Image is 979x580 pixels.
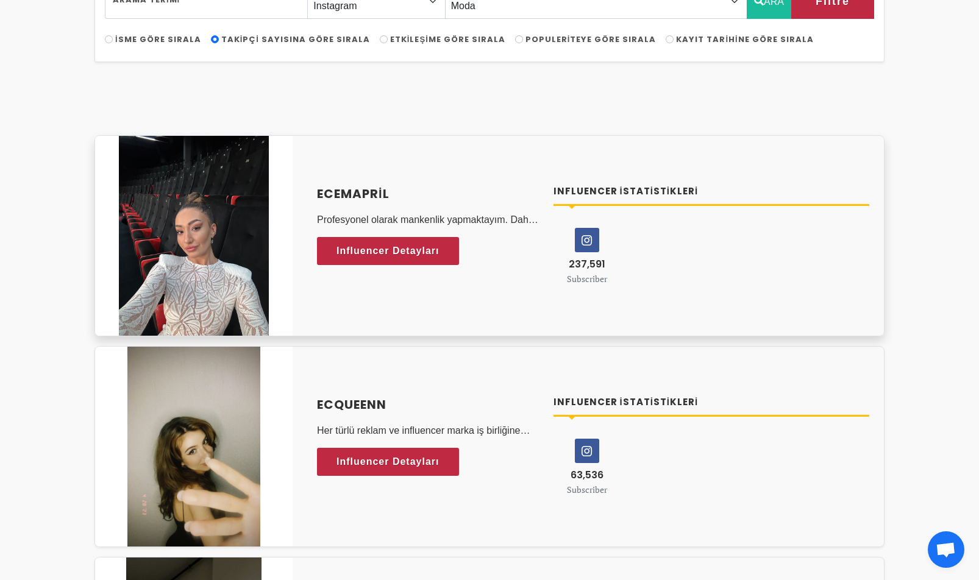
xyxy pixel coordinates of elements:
[571,468,603,482] span: 63,536
[567,484,607,495] small: Subscriber
[390,34,505,45] span: Etkileşime Göre Sırala
[115,34,201,45] span: İsme Göre Sırala
[317,395,539,414] a: Ecqueenn
[515,35,523,43] input: Populeriteye Göre Sırala
[211,35,219,43] input: Takipçi Sayısına Göre Sırala
[554,185,870,199] h4: Influencer İstatistikleri
[317,423,539,438] p: Her türlü reklam ve influencer marka iş birliğine açığım story reels paylaşımı post atımı sağları...
[317,185,539,203] a: ecemapril
[567,273,607,285] small: Subscriber
[525,34,657,45] span: Populeriteye Göre Sırala
[317,448,459,476] a: Influencer Detayları
[317,237,459,265] a: Influencer Detayları
[336,453,440,471] span: Influencer Detayları
[380,35,388,43] input: Etkileşime Göre Sırala
[554,395,870,409] h4: Influencer İstatistikleri
[676,34,813,45] span: Kayıt Tarihine Göre Sırala
[336,242,440,260] span: Influencer Detayları
[221,34,370,45] span: Takipçi Sayısına Göre Sırala
[666,35,674,43] input: Kayıt Tarihine Göre Sırala
[569,257,605,271] span: 237,591
[105,35,113,43] input: İsme Göre Sırala
[928,531,964,568] a: Açık sohbet
[317,213,539,227] p: Profesyonel olarak mankenlik yapmaktayım. Daha önce birçok marka ile işbirliği yaptım.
